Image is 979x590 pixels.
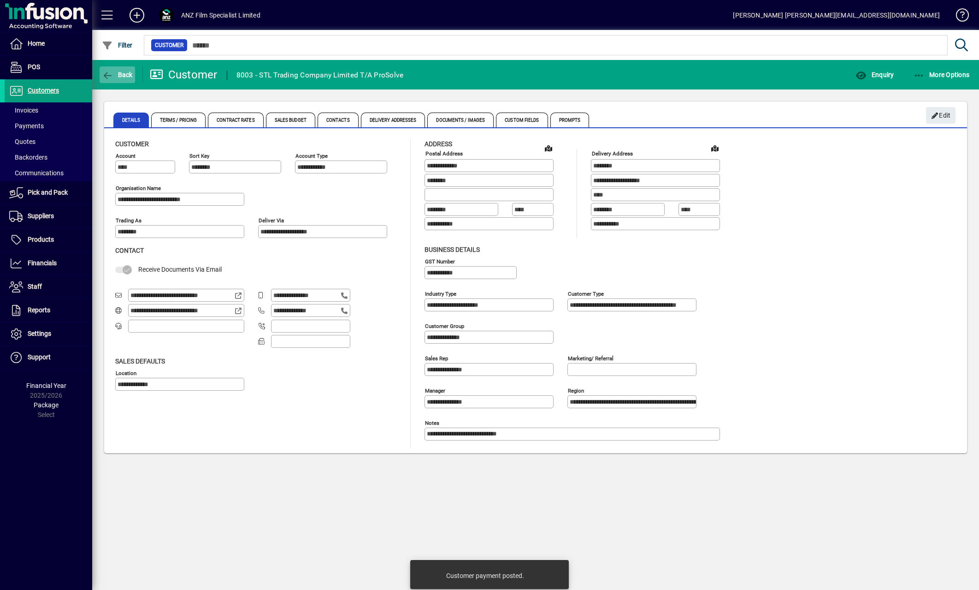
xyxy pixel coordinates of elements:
a: Invoices [5,102,92,118]
mat-label: GST Number [425,258,455,264]
span: Details [113,113,149,127]
a: View on map [708,141,722,155]
span: Prompts [550,113,590,127]
span: Customers [28,87,59,94]
span: Reports [28,306,50,314]
a: POS [5,56,92,79]
button: Back [100,66,135,83]
span: Customer [115,140,149,148]
mat-label: Industry type [425,290,456,297]
span: Settings [28,330,51,337]
mat-label: Account Type [295,153,328,159]
button: Add [122,7,152,24]
mat-label: Manager [425,387,445,393]
span: Financials [28,259,57,267]
mat-label: Location [116,369,136,376]
span: Custom Fields [496,113,548,127]
a: Staff [5,275,92,298]
a: Products [5,228,92,251]
a: Home [5,32,92,55]
div: Customer [150,67,218,82]
button: Edit [926,107,955,124]
a: Communications [5,165,92,181]
a: Support [5,346,92,369]
span: Enquiry [855,71,894,78]
mat-label: Sort key [189,153,209,159]
mat-label: Customer group [425,322,464,329]
span: Terms / Pricing [151,113,206,127]
span: Home [28,40,45,47]
span: Filter [102,42,133,49]
a: Financials [5,252,92,275]
div: [PERSON_NAME] [PERSON_NAME][EMAIL_ADDRESS][DOMAIN_NAME] [733,8,940,23]
a: Quotes [5,134,92,149]
span: Backorders [9,154,47,161]
a: Reports [5,299,92,322]
mat-label: Sales rep [425,355,448,361]
a: Payments [5,118,92,134]
span: Documents / Images [427,113,494,127]
span: Products [28,236,54,243]
span: More Options [914,71,970,78]
span: Edit [931,108,951,123]
mat-label: Notes [425,419,439,426]
mat-label: Deliver via [259,217,284,224]
app-page-header-button: Back [92,66,143,83]
span: Package [34,401,59,409]
span: Address [425,140,452,148]
span: POS [28,63,40,71]
mat-label: Trading as [116,217,142,224]
mat-label: Region [568,387,584,393]
span: Back [102,71,133,78]
span: Payments [9,122,44,130]
span: Staff [28,283,42,290]
span: Receive Documents Via Email [138,266,222,273]
span: Quotes [9,138,35,145]
a: Pick and Pack [5,181,92,204]
span: Pick and Pack [28,189,68,196]
div: ANZ Film Specialist Limited [181,8,260,23]
div: 8003 - STL Trading Company Limited T/A ProSolve [236,68,404,83]
span: Contract Rates [208,113,263,127]
mat-label: Account [116,153,136,159]
span: Invoices [9,107,38,114]
span: Delivery Addresses [361,113,425,127]
a: Backorders [5,149,92,165]
span: Communications [9,169,64,177]
mat-label: Marketing/ Referral [568,355,613,361]
span: Financial Year [26,382,66,389]
button: Enquiry [853,66,896,83]
span: Business details [425,246,480,253]
a: View on map [541,141,556,155]
a: Settings [5,322,92,346]
span: Contacts [318,113,359,127]
span: Sales defaults [115,358,165,365]
mat-label: Customer type [568,290,604,297]
span: Contact [115,247,144,254]
button: Profile [152,7,181,24]
mat-label: Organisation name [116,185,161,191]
button: More Options [911,66,972,83]
a: Suppliers [5,205,92,228]
div: Customer payment posted. [446,571,524,580]
a: Knowledge Base [949,2,967,32]
span: Sales Budget [266,113,315,127]
span: Support [28,353,51,361]
span: Suppliers [28,212,54,220]
span: Customer [155,41,183,50]
button: Filter [100,37,135,54]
